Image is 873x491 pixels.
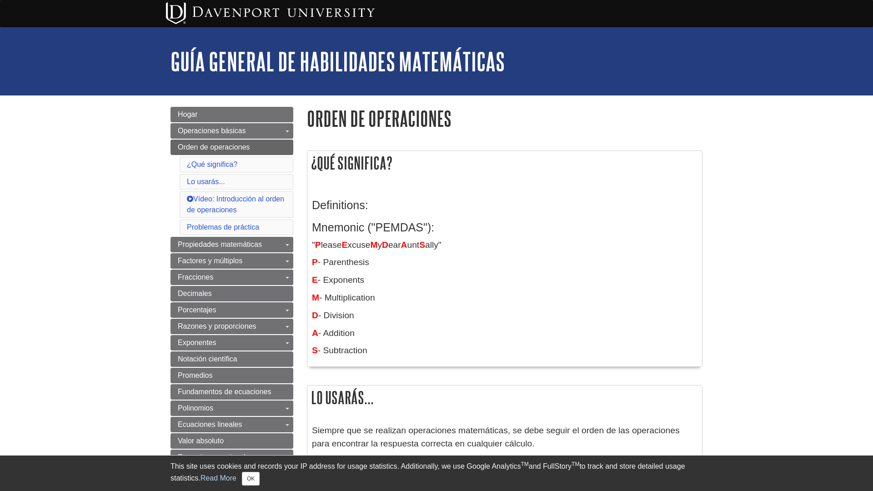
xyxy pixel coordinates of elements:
[171,123,293,139] a: Operaciones básicas
[171,433,293,449] a: Valor absoluto
[312,256,697,269] p: - Parenthesis
[178,388,271,396] span: Fundamentos de ecuaciones
[242,472,260,486] button: Close
[187,195,284,214] a: Vídeo: Introducción al orden de operaciones
[312,274,697,287] p: - Exponents
[171,107,293,122] a: Hogar
[166,2,375,24] img: Davenport University
[171,351,293,367] a: Notación científica
[178,371,212,379] span: Promedios
[171,319,293,334] a: Razones y proporciones
[178,404,213,412] span: Polinomios
[171,401,293,416] a: Polinomios
[312,239,697,252] p: " lease xcuse y ear unt ally"
[178,273,213,281] span: Fracciones
[312,257,318,267] strong: P
[171,270,293,285] a: Fracciones
[171,450,293,465] a: Expresiones racionales
[572,461,579,467] sup: TM
[178,339,216,346] span: Exponentes
[171,237,293,252] a: Propiedades matemáticas
[178,240,262,248] span: Propiedades matemáticas
[370,240,377,250] span: M
[312,346,318,355] span: S
[315,240,321,250] span: P
[178,322,256,330] span: Razones y proporciones
[171,47,505,75] a: Guía general de habilidades matemáticas
[171,253,293,269] a: Factores y múltiplos
[307,386,702,410] h2: Lo usarás...
[187,178,225,185] a: Lo usarás...
[307,107,702,130] h1: Orden de operaciones
[178,306,216,314] span: Porcentajes
[312,221,697,234] h3: Mnemonic ("PEMDAS"):
[312,199,697,212] h3: Definitions:
[312,309,697,322] p: - Division
[312,344,697,357] p: - Subtraction
[307,151,702,175] h2: ¿Qué significa?
[201,474,236,482] a: Read More
[521,461,528,467] sup: TM
[171,335,293,351] a: Exponentes
[312,328,318,338] span: A
[171,140,293,155] a: Orden de operaciones
[312,291,697,305] p: - Multiplication
[312,275,318,285] span: E
[178,257,242,265] span: Factores y múltiplos
[178,453,253,461] span: Expresiones racionales
[312,293,319,302] span: M
[178,127,246,135] span: Operaciones básicas
[312,311,318,320] span: D
[178,355,237,363] span: Notación científica
[419,240,425,250] span: S
[312,327,697,340] p: - Addition
[171,461,702,486] div: This site uses cookies and records your IP address for usage statistics. Additionally, we use Goo...
[171,302,293,318] a: Porcentajes
[187,223,259,231] a: Problemas de práctica
[178,421,242,428] span: Ecuaciones lineales
[171,368,293,383] a: Promedios
[342,240,348,250] span: E
[178,143,250,151] span: Orden de operaciones
[312,424,697,451] p: Siempre que se realizan operaciones matemáticas, se debe seguir el orden de las operaciones para ...
[382,240,388,250] span: D
[178,437,224,445] span: Valor absoluto
[178,290,212,297] span: Decimales
[401,240,407,250] span: A
[171,384,293,400] a: Fundamentos de ecuaciones
[187,160,237,168] a: ¿Qué significa?
[171,286,293,301] a: Decimales
[171,417,293,432] a: Ecuaciones lineales
[178,110,198,118] span: Hogar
